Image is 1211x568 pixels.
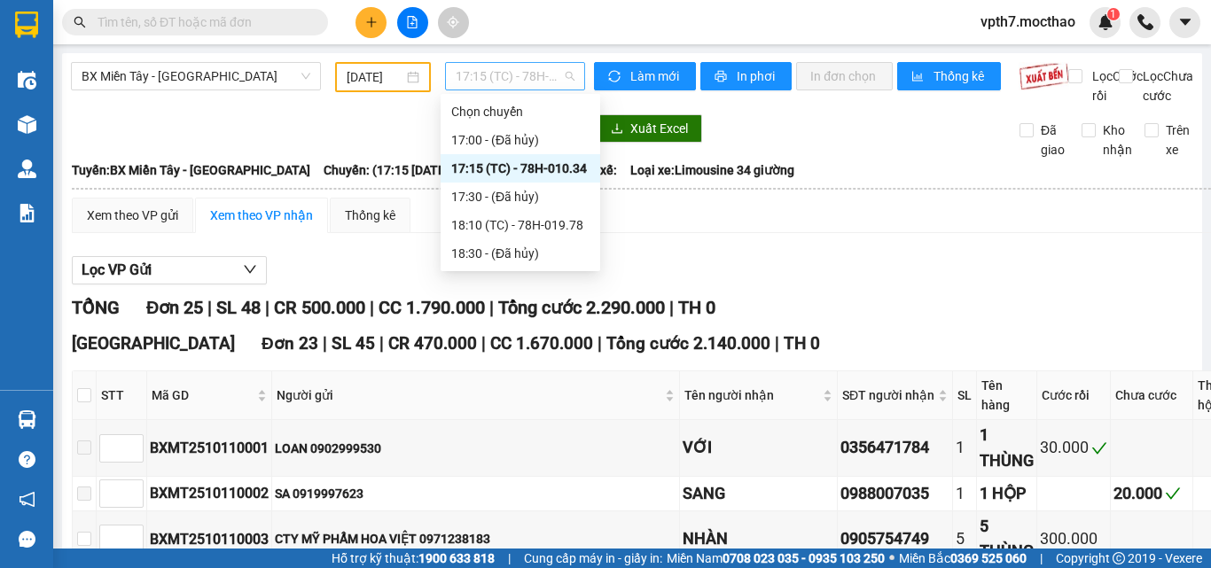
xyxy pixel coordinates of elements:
button: caret-down [1169,7,1200,38]
div: 30.000 [1040,435,1107,460]
strong: 0369 525 060 [950,551,1027,565]
img: phone-icon [1137,14,1153,30]
span: check [1165,486,1181,502]
div: 17:00 - (Đã hủy) [451,130,590,150]
input: 11/10/2025 [347,67,403,87]
span: search [74,16,86,28]
span: sync [608,70,623,84]
div: VỚI [683,435,834,460]
span: SĐT người nhận [842,385,934,405]
div: LOAN 0902999530 [275,439,676,458]
span: Đơn 25 [146,297,203,318]
span: Người gửi [277,385,661,405]
button: file-add [397,7,428,38]
span: aim [447,16,459,28]
span: Đơn 23 [262,333,318,354]
span: bar-chart [911,70,926,84]
img: logo-vxr [15,12,38,38]
span: | [265,297,270,318]
span: BX Miền Tây - Tuy Hòa [82,63,310,89]
span: message [19,531,35,548]
input: Tìm tên, số ĐT hoặc mã đơn [98,12,307,32]
span: [GEOGRAPHIC_DATA] [72,333,235,354]
span: | [775,333,779,354]
td: BXMT2510110002 [147,477,272,511]
span: Chuyến: (17:15 [DATE]) [324,160,453,180]
div: 18:10 (TC) - 78H-019.78 [451,215,590,235]
span: | [323,333,327,354]
div: NHÀN [683,526,834,551]
div: 18:30 - (Đã hủy) [451,244,590,263]
th: Chưa cước [1111,371,1193,420]
div: SA 0919997623 [275,484,676,503]
div: 5 THÙNG [980,514,1034,564]
th: Cước rồi [1037,371,1111,420]
span: SL 48 [216,297,261,318]
span: TH 0 [784,333,820,354]
span: caret-down [1177,14,1193,30]
span: | [207,297,212,318]
div: 0356471784 [840,435,949,460]
div: 300.000 [1040,526,1107,551]
span: Lọc VP Gửi [82,259,152,281]
span: CR 470.000 [388,333,477,354]
strong: 0708 023 035 - 0935 103 250 [723,551,885,565]
span: | [1040,549,1043,568]
button: syncLàm mới [594,62,696,90]
span: | [669,297,674,318]
span: check [1091,440,1107,456]
td: BXMT2510110003 [147,511,272,568]
span: Thống kê [934,66,987,86]
div: CTY MỸ PHẨM HOA VIỆT 0971238183 [275,529,676,549]
span: | [489,297,494,318]
span: download [611,122,623,136]
button: Lọc VP Gửi [72,256,267,284]
img: 9k= [1019,62,1069,90]
span: | [508,549,511,568]
div: 1 HỘP [980,481,1034,506]
span: In phơi [737,66,777,86]
span: Làm mới [630,66,682,86]
span: Mã GD [152,385,254,405]
span: Miền Bắc [899,549,1027,568]
td: 0356471784 [838,420,953,477]
td: 0988007035 [838,477,953,511]
span: Trên xe [1159,121,1197,160]
span: plus [365,16,378,28]
button: downloadXuất Excel [597,114,702,143]
sup: 1 [1107,8,1120,20]
div: 5 [956,526,973,551]
span: TH 0 [678,297,715,318]
button: printerIn phơi [700,62,792,90]
div: Xem theo VP nhận [210,206,313,225]
th: Tên hàng [977,371,1037,420]
span: question-circle [19,451,35,468]
span: | [481,333,486,354]
img: warehouse-icon [18,160,36,178]
span: Xuất Excel [630,119,688,138]
span: ⚪️ [889,555,895,562]
th: SL [953,371,977,420]
div: BXMT2510110003 [150,528,269,550]
span: Tên người nhận [684,385,819,405]
div: 17:15 (TC) - 78H-010.34 [451,159,590,178]
span: Loại xe: Limousine 34 giường [630,160,794,180]
td: SANG [680,477,838,511]
div: 0905754749 [840,526,949,551]
div: BXMT2510110002 [150,482,269,504]
div: Chọn chuyến [441,97,600,126]
span: Lọc Chưa cước [1136,66,1196,105]
td: 0905754749 [838,511,953,568]
div: 1 [956,481,973,506]
strong: 1900 633 818 [418,551,495,565]
span: Miền Nam [667,549,885,568]
span: down [243,262,257,276]
span: | [370,297,374,318]
td: BXMT2510110001 [147,420,272,477]
span: Tổng cước 2.140.000 [606,333,770,354]
div: 20.000 [1113,481,1190,506]
button: bar-chartThống kê [897,62,1001,90]
td: NHÀN [680,511,838,568]
td: VỚI [680,420,838,477]
span: CC 1.670.000 [490,333,593,354]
